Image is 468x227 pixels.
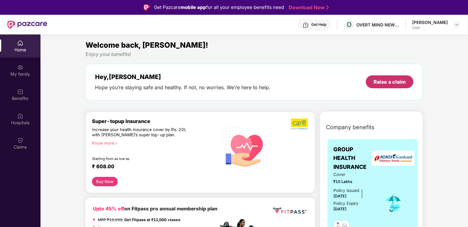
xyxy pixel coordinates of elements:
span: [DATE] [334,194,347,198]
div: Policy Expiry [334,200,359,207]
img: insurerLogo [372,151,415,166]
div: Starting from as low as [92,157,192,161]
strong: Get Fitpass at ₹11,000 +taxes [124,217,180,222]
div: Raise a claim [374,78,406,85]
b: on Fitpass pro annual membership plan [93,206,217,212]
div: Get Help [311,22,326,27]
span: Company benefits [326,123,375,132]
img: svg+xml;base64,PHN2ZyBpZD0iSG9tZSIgeG1sbnM9Imh0dHA6Ly93d3cudzMub3JnLzIwMDAvc3ZnIiB3aWR0aD0iMjAiIG... [17,40,23,46]
div: OVERT MIND NEW IDEAS TECHNOLOGIES [356,22,399,28]
span: Cover [334,171,375,178]
a: Download Now [289,4,327,11]
div: Super-topup Insurance [92,118,218,124]
img: Stroke [326,4,329,11]
span: right [114,142,118,145]
span: ₹10 Lakhs [334,179,375,185]
button: Buy Now [92,177,118,186]
div: Enjoy your benefits! [86,51,423,58]
span: [DATE] [334,207,347,211]
img: New Pazcare Logo [7,21,47,29]
img: svg+xml;base64,PHN2ZyBpZD0iQmVuZWZpdHMiIHhtbG5zPSJodHRwOi8vd3d3LnczLm9yZy8yMDAwL3N2ZyIgd2lkdGg9Ij... [17,89,23,95]
img: svg+xml;base64,PHN2ZyB4bWxucz0iaHR0cDovL3d3dy53My5vcmcvMjAwMC9zdmciIHhtbG5zOnhsaW5rPSJodHRwOi8vd3... [218,120,272,175]
div: Policy issued [334,187,359,194]
div: Hope you’re staying safe and healthy. If not, no worries. We’re here to help. [95,84,270,91]
strong: mobile app [181,4,206,10]
img: icon [383,193,403,213]
del: MRP ₹19,999, [98,217,123,222]
img: svg+xml;base64,PHN2ZyBpZD0iSGVscC0zMngzMiIgeG1sbnM9Imh0dHA6Ly93d3cudzMub3JnLzIwMDAvc3ZnIiB3aWR0aD... [303,22,309,28]
span: GROUP HEALTH INSURANCE [334,145,375,171]
img: fppp.png [272,205,308,216]
span: Welcome back, [PERSON_NAME]! [86,41,208,50]
img: svg+xml;base64,PHN2ZyBpZD0iSG9zcGl0YWxzIiB4bWxucz0iaHR0cDovL3d3dy53My5vcmcvMjAwMC9zdmciIHdpZHRoPS... [17,113,23,119]
div: Increase your health insurance cover by Rs. 20L with [PERSON_NAME]’s super top-up plan. [92,127,192,138]
div: ₹ 608.00 [92,163,212,171]
b: Upto 45% off [93,206,124,212]
img: b5dec4f62d2307b9de63beb79f102df3.png [291,118,309,130]
div: [PERSON_NAME] [412,19,448,25]
img: Logo [144,4,150,10]
img: svg+xml;base64,PHN2ZyB3aWR0aD0iMjAiIGhlaWdodD0iMjAiIHZpZXdCb3g9IjAgMCAyMCAyMCIgZmlsbD0ibm9uZSIgeG... [17,64,23,70]
span: O [347,21,351,28]
img: svg+xml;base64,PHN2ZyBpZD0iRHJvcGRvd24tMzJ4MzIiIHhtbG5zPSJodHRwOi8vd3d3LnczLm9yZy8yMDAwL3N2ZyIgd2... [455,22,459,27]
div: Get Pazcare for all your employee benefits need [154,4,284,11]
div: User [412,25,448,30]
div: Hey, [PERSON_NAME] [95,73,270,81]
img: svg+xml;base64,PHN2ZyBpZD0iQ2xhaW0iIHhtbG5zPSJodHRwOi8vd3d3LnczLm9yZy8yMDAwL3N2ZyIgd2lkdGg9IjIwIi... [17,137,23,143]
div: Know more [92,141,215,145]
